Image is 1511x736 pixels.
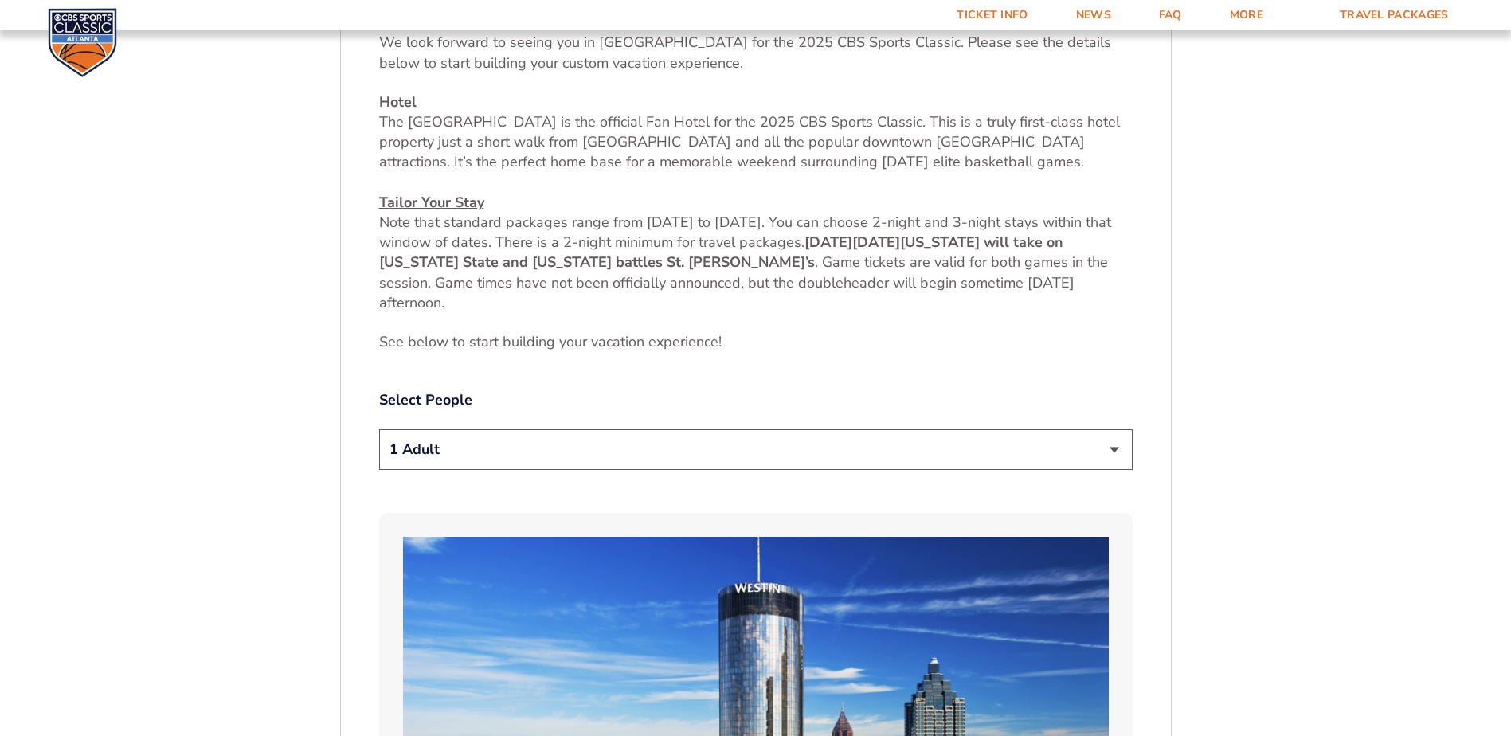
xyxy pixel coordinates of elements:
[379,92,417,112] u: Hotel
[379,213,1111,252] span: Note that standard packages range from [DATE] to [DATE]. You can choose 2-night and 3-night stays...
[379,253,1108,311] span: . Game tickets are valid for both games in the session. Game times have not been officially annou...
[379,112,1120,171] span: The [GEOGRAPHIC_DATA] is the official Fan Hotel for the 2025 CBS Sports Classic. This is a truly ...
[656,332,722,351] span: xperience!
[379,332,1133,352] p: See below to start building your vacation e
[379,193,484,212] u: Tailor Your Stay
[804,233,900,252] strong: [DATE][DATE]
[379,33,1133,72] p: We look forward to seeing you in [GEOGRAPHIC_DATA] for the 2025 CBS Sports Classic. Please see th...
[379,390,1133,410] label: Select People
[48,8,117,77] img: CBS Sports Classic
[379,233,1063,272] strong: [US_STATE] will take on [US_STATE] State and [US_STATE] battles St. [PERSON_NAME]’s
